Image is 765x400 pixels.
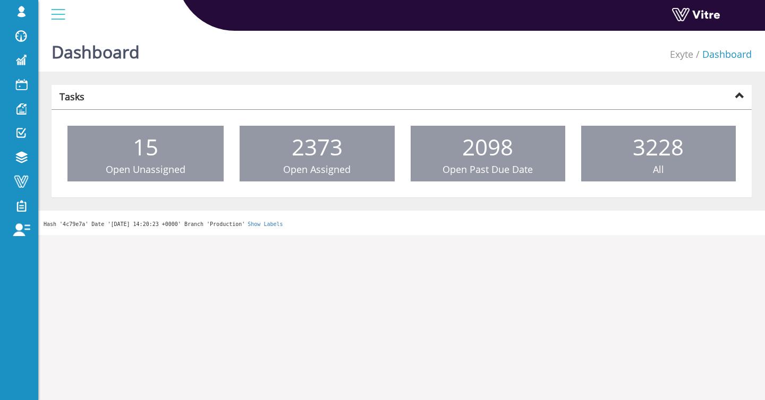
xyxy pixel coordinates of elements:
[633,132,684,162] span: 3228
[443,163,533,176] span: Open Past Due Date
[44,221,245,227] span: Hash '4c79e7a' Date '[DATE] 14:20:23 +0000' Branch 'Production'
[106,163,185,176] span: Open Unassigned
[693,48,752,62] li: Dashboard
[59,90,84,103] strong: Tasks
[581,126,736,182] a: 3228 All
[67,126,224,182] a: 15 Open Unassigned
[462,132,513,162] span: 2098
[653,163,664,176] span: All
[240,126,394,182] a: 2373 Open Assigned
[133,132,158,162] span: 15
[411,126,565,182] a: 2098 Open Past Due Date
[248,221,283,227] a: Show Labels
[52,27,140,72] h1: Dashboard
[292,132,343,162] span: 2373
[283,163,351,176] span: Open Assigned
[670,48,693,60] a: Exyte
